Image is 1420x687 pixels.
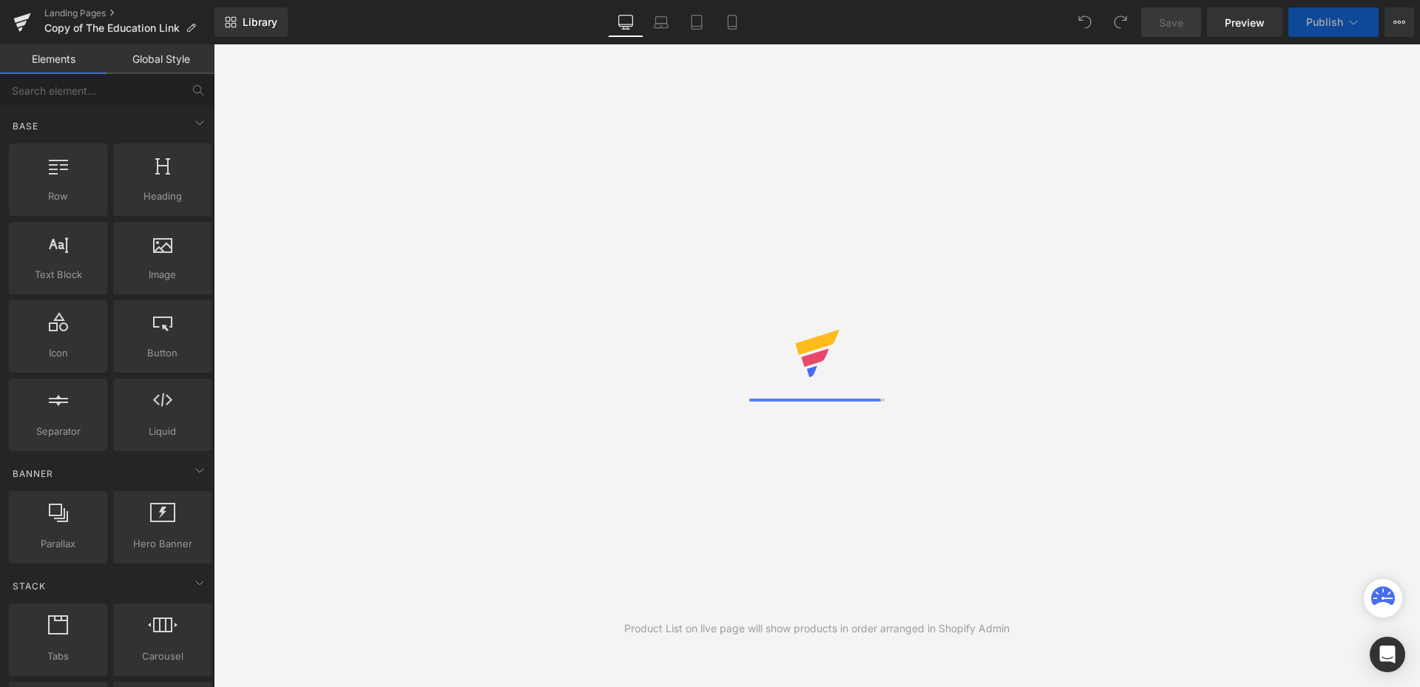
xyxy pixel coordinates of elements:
span: Parallax [13,536,103,552]
span: Publish [1306,16,1343,28]
a: Preview [1207,7,1282,37]
a: Landing Pages [44,7,214,19]
span: Save [1159,15,1183,30]
a: Desktop [608,7,643,37]
a: Laptop [643,7,679,37]
span: Hero Banner [118,536,207,552]
div: Product List on live page will show products in order arranged in Shopify Admin [624,620,1010,637]
span: Banner [11,467,55,481]
span: Image [118,267,207,282]
button: More [1384,7,1414,37]
span: Tabs [13,649,103,664]
span: Row [13,189,103,204]
span: Button [118,345,207,361]
a: Mobile [714,7,750,37]
span: Library [243,16,277,29]
a: Tablet [679,7,714,37]
span: Copy of The Education Link [44,22,180,34]
span: Stack [11,579,47,593]
span: Preview [1225,15,1265,30]
button: Undo [1070,7,1100,37]
span: Base [11,119,40,133]
span: Separator [13,424,103,439]
span: Liquid [118,424,207,439]
div: Open Intercom Messenger [1370,637,1405,672]
a: Global Style [107,44,214,74]
span: Text Block [13,267,103,282]
a: New Library [214,7,288,37]
span: Heading [118,189,207,204]
span: Icon [13,345,103,361]
span: Carousel [118,649,207,664]
button: Publish [1288,7,1379,37]
button: Redo [1106,7,1135,37]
